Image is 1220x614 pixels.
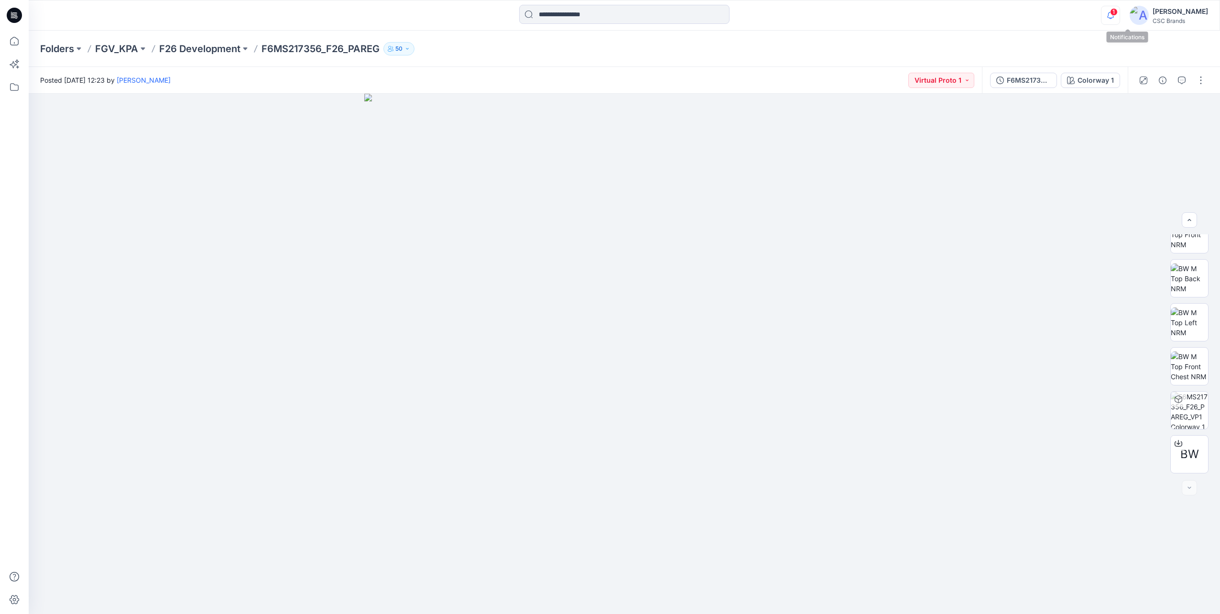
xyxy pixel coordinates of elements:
a: Folders [40,42,74,55]
a: [PERSON_NAME] [117,76,171,84]
div: F6MS217356_F26_PAREG_VP1 [1007,75,1051,86]
p: 50 [395,44,403,54]
button: Details [1155,73,1170,88]
img: F6MS217356_F26_PAREG_VP1 Colorway 1 [1171,392,1208,429]
img: BW M Top Front Chest NRM [1171,351,1208,382]
span: 1 [1110,8,1118,16]
div: CSC Brands [1153,17,1208,24]
span: BW [1180,446,1199,463]
p: F6MS217356_F26_PAREG [261,42,380,55]
button: Colorway 1 [1061,73,1120,88]
div: Colorway 1 [1078,75,1114,86]
a: F26 Development [159,42,240,55]
img: avatar [1130,6,1149,25]
div: [PERSON_NAME] [1153,6,1208,17]
button: 50 [383,42,414,55]
img: BW M Top Left NRM [1171,307,1208,338]
a: FGV_KPA [95,42,138,55]
img: BW M Top Front NRM [1171,219,1208,250]
button: F6MS217356_F26_PAREG_VP1 [990,73,1057,88]
span: Posted [DATE] 12:23 by [40,75,171,85]
img: eyJhbGciOiJIUzI1NiIsImtpZCI6IjAiLCJzbHQiOiJzZXMiLCJ0eXAiOiJKV1QifQ.eyJkYXRhIjp7InR5cGUiOiJzdG9yYW... [364,94,884,614]
img: BW M Top Back NRM [1171,263,1208,294]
